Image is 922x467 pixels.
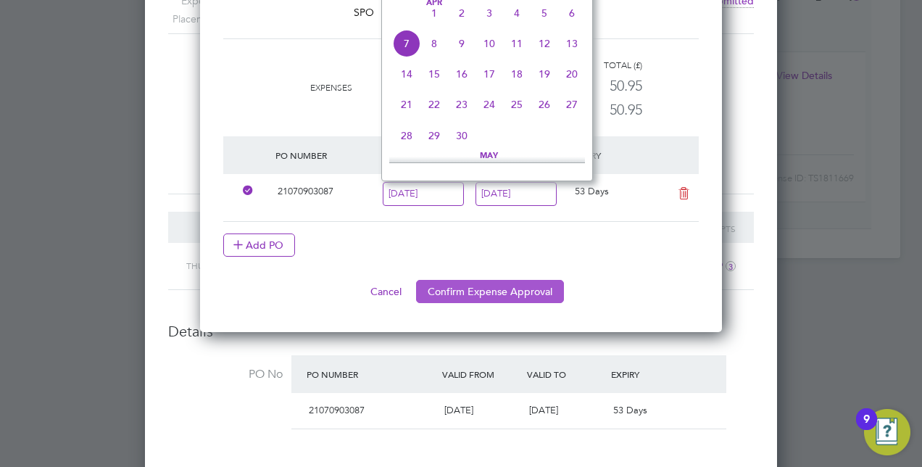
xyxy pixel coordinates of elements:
span: 53 Days [613,404,647,416]
span: 21 [393,91,420,118]
label: PO No [168,367,283,382]
span: Expenses [310,83,352,93]
span: 21070903087 [278,185,333,197]
span: 17 [475,60,503,88]
span: 27 [558,91,586,118]
button: Confirm Expense Approval [416,280,564,303]
span: 50.95 [610,101,642,118]
span: 25 [503,91,531,118]
span: 19 [531,60,558,88]
div: 9 [863,419,870,438]
span: 1 [475,152,503,180]
span: 14 [393,60,420,88]
span: 23 [448,91,475,118]
div: PO Number [303,361,439,387]
input: Select one [383,182,464,206]
span: [DATE] [444,404,473,416]
label: Placement ID [150,10,233,28]
span: 12 [531,30,558,57]
span: 10 [475,30,503,57]
span: 13 [558,30,586,57]
span: 53 Days [575,185,609,197]
span: 26 [531,91,558,118]
span: May [475,152,503,160]
div: Valid To [523,361,608,387]
span: 30 [448,122,475,149]
span: 18 [503,60,531,88]
div: PO Number [272,142,383,168]
span: Thu [186,260,204,271]
div: Expiry [569,142,662,168]
i: 3 [726,261,736,271]
span: 9 [448,30,475,57]
h3: Details [168,322,754,341]
span: 24 [475,91,503,118]
div: Valid From [439,361,523,387]
span: 15 [420,60,448,88]
span: 29 [420,122,448,149]
div: Expiry [607,361,692,387]
button: Open Resource Center, 9 new notifications [864,409,910,455]
span: 7 [393,30,420,57]
span: 8 [420,30,448,57]
button: Add PO [223,233,295,257]
span: 11 [503,30,531,57]
span: 28 [393,122,420,149]
span: 4 [558,152,586,180]
span: 21070903087 [309,404,365,416]
span: [DATE] [529,404,558,416]
span: 16 [448,60,475,88]
span: 22 [420,91,448,118]
div: 50.95 [352,74,454,98]
input: Select one [475,182,557,206]
span: 3 [531,152,558,180]
div: Charge rate (£) [352,57,454,74]
span: 2 [503,152,531,180]
button: Cancel [359,280,413,303]
span: SPO [354,6,374,19]
span: 20 [558,60,586,88]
